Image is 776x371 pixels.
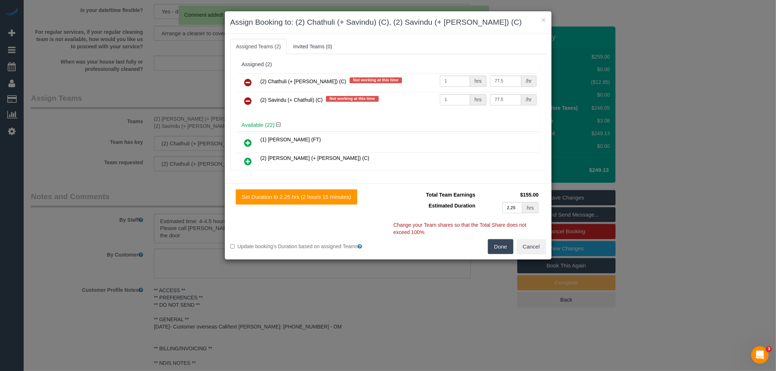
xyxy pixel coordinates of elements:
[260,137,321,142] span: (1) [PERSON_NAME] (FT)
[230,243,383,250] label: Update booking's Duration based on assigned Teams
[230,39,287,54] a: Assigned Teams (2)
[470,76,486,87] div: hrs
[287,39,338,54] a: Invited Teams (0)
[521,94,536,105] div: /hr
[260,97,323,103] span: (2) Savindu (+ Chathuli) (C)
[488,239,513,254] button: Done
[751,346,769,364] iframe: Intercom live chat
[260,78,346,84] span: (2) Chathuli (+ [PERSON_NAME]) (C)
[522,202,538,213] div: hrs
[242,61,535,68] div: Assigned (2)
[429,203,475,209] span: Estimated Duration
[541,16,546,24] button: ×
[230,244,235,249] input: Update booking's Duration based on assigned Teams
[230,17,546,28] h3: Assign Booking to: (2) Chathuli (+ Savindu) (C), (2) Savindu (+ [PERSON_NAME]) (C)
[477,189,541,200] td: $155.00
[326,96,379,102] span: Not working at this time
[242,122,535,128] h4: Available (22)
[517,239,546,254] button: Cancel
[521,76,536,87] div: /hr
[350,77,402,83] span: Not working at this time
[236,189,357,205] button: Set Duration to 2.25 hrs (2 hours 15 minutes)
[394,189,477,200] td: Total Team Earnings
[470,94,486,105] div: hrs
[260,155,370,161] span: (2) [PERSON_NAME] (+ [PERSON_NAME]) (C)
[766,346,772,352] span: 3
